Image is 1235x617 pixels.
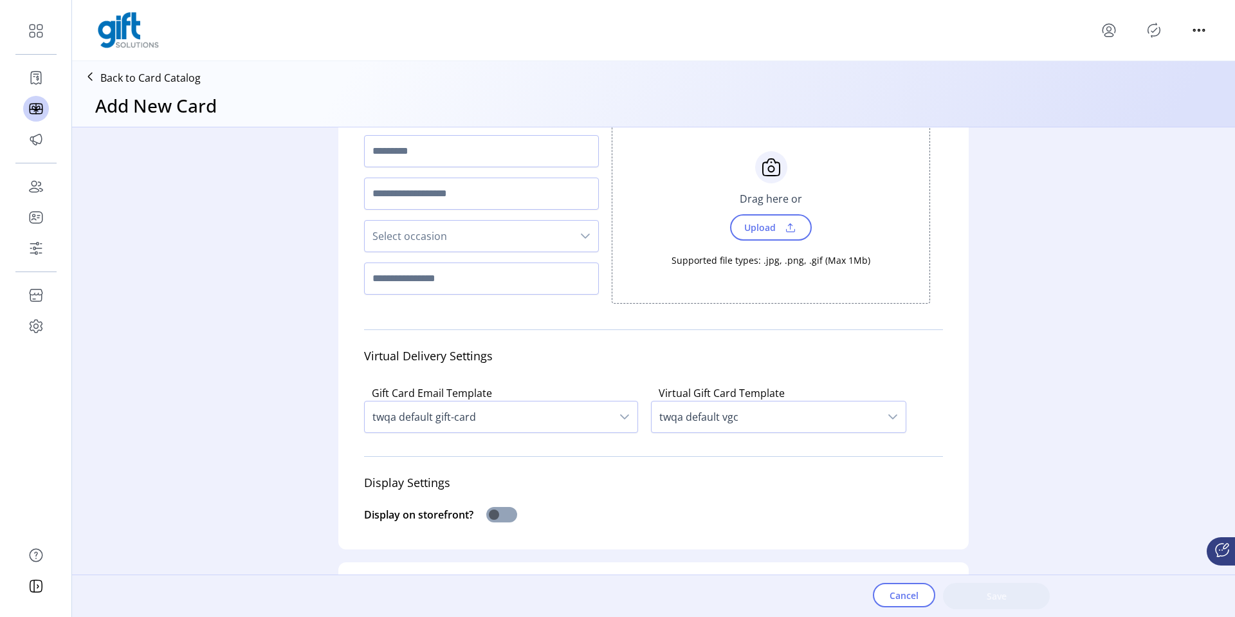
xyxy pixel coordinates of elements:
[890,589,919,602] span: Cancel
[95,92,217,119] h3: Add New Card
[372,386,492,400] label: Gift Card Email Template
[652,401,880,432] span: twqa default vgc
[672,241,870,267] div: Supported file types: .jpg, .png, .gif (Max 1Mb)
[1099,20,1119,41] button: menu
[365,221,572,252] span: Select occasion
[880,401,906,432] div: dropdown trigger
[1144,20,1164,41] button: Publisher Panel
[612,401,637,432] div: dropdown trigger
[873,583,935,607] button: Cancel
[732,183,810,214] div: Drag here or
[364,340,943,373] div: Virtual Delivery Settings
[365,401,612,432] span: twqa default gift-card
[364,507,473,526] div: Display on storefront?
[659,386,785,400] label: Virtual Gift Card Template
[1189,20,1209,41] button: menu
[100,70,201,86] p: Back to Card Catalog
[98,12,159,48] img: logo
[364,466,943,499] div: Display Settings
[572,221,598,252] div: dropdown trigger
[736,218,781,237] span: Upload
